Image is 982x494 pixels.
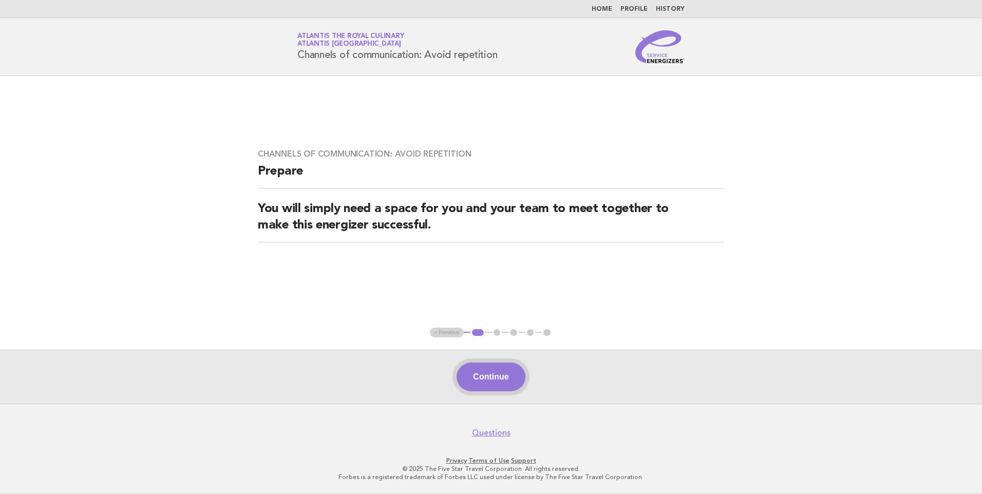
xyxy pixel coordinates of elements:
[177,473,805,481] p: Forbes is a registered trademark of Forbes LLC used under license by The Five Star Travel Corpora...
[635,30,685,63] img: Service Energizers
[592,6,612,12] a: Home
[470,328,485,338] button: 1
[468,457,509,464] a: Terms of Use
[297,33,497,60] h1: Channels of communication: Avoid repetition
[457,363,525,391] button: Continue
[656,6,685,12] a: History
[258,149,724,159] h3: Channels of communication: Avoid repetition
[472,428,511,438] a: Questions
[258,201,724,242] h2: You will simply need a space for you and your team to meet together to make this energizer succes...
[297,33,404,47] a: Atlantis the Royal CulinaryAtlantis [GEOGRAPHIC_DATA]
[620,6,648,12] a: Profile
[511,457,536,464] a: Support
[258,163,724,188] h2: Prepare
[177,457,805,465] p: · ·
[446,457,467,464] a: Privacy
[177,465,805,473] p: © 2025 The Five Star Travel Corporation. All rights reserved.
[297,41,401,48] span: Atlantis [GEOGRAPHIC_DATA]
